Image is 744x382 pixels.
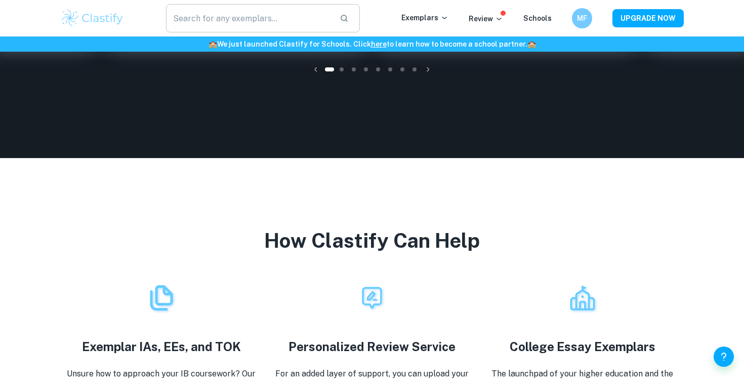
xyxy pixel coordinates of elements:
[60,337,263,356] h4: Exemplar IAs, EEs, and TOK
[481,337,684,356] h4: College Essay Exemplars
[166,4,332,32] input: Search for any exemplars...
[469,13,503,24] p: Review
[523,14,552,22] a: Schools
[60,227,684,254] h2: How Clastify Can Help
[567,283,598,313] img: Review
[612,9,684,27] button: UPGRADE NOW
[357,283,387,313] img: Review
[371,40,387,48] a: here
[209,40,217,48] span: 🏫
[401,12,448,23] p: Exemplars
[146,283,177,313] img: Exemplars
[572,8,592,28] button: MF
[60,8,125,28] img: Clastify logo
[714,347,734,367] button: Help and Feedback
[271,337,473,356] h4: Personalized Review Service
[576,13,588,24] h6: MF
[2,39,742,50] h6: We just launched Clastify for Schools. Click to learn how to become a school partner.
[527,40,536,48] span: 🏫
